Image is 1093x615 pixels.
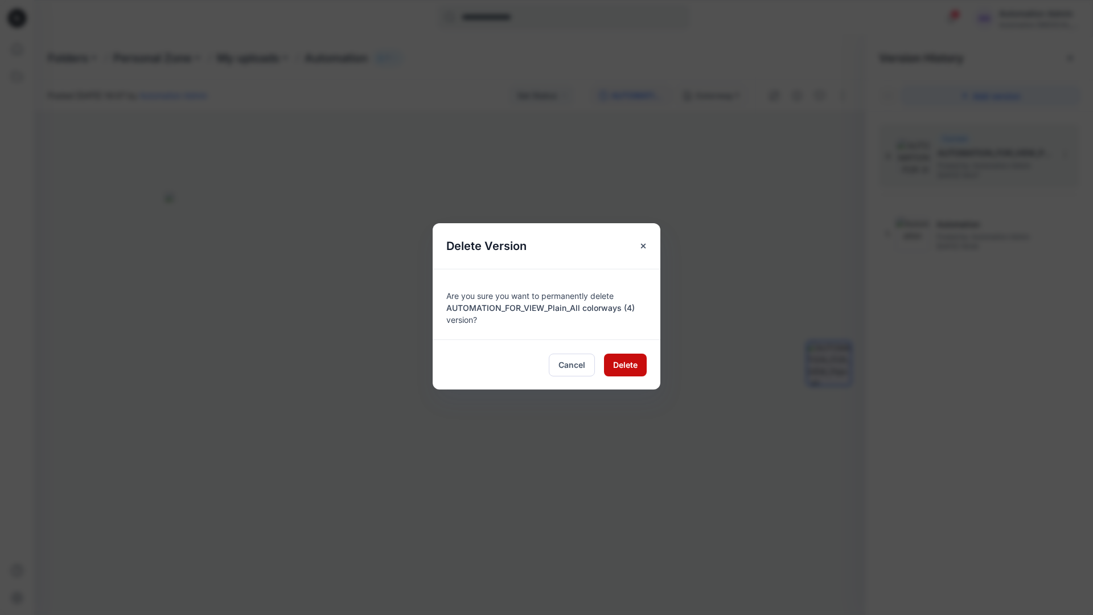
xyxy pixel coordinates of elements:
[613,359,638,371] span: Delete
[604,354,647,376] button: Delete
[446,303,635,313] span: AUTOMATION_FOR_VIEW_Plain_All colorways (4)
[433,223,540,269] h5: Delete Version
[558,359,585,371] span: Cancel
[446,283,647,326] div: Are you sure you want to permanently delete version?
[633,236,654,256] button: Close
[549,354,595,376] button: Cancel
